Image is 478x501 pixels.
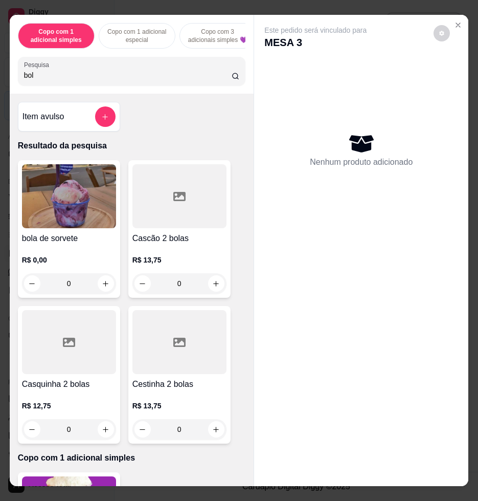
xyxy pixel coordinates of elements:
button: decrease-product-quantity [134,421,151,438]
button: decrease-product-quantity [434,25,450,41]
p: Copo com 1 adicional simples [27,28,86,44]
button: increase-product-quantity [208,421,224,438]
p: Este pedido será vinculado para [264,25,367,35]
button: increase-product-quantity [208,275,224,292]
button: decrease-product-quantity [24,421,40,438]
button: Close [450,17,466,33]
button: add-separate-item [95,106,116,127]
p: Nenhum produto adicionado [310,156,413,168]
h4: Cestinha 2 bolas [132,378,226,390]
p: MESA 3 [264,35,367,50]
p: Copo com 1 adicional especial [107,28,167,44]
h4: Item avulso [22,111,64,123]
p: R$ 12,75 [22,401,116,411]
h4: bola de sorvete [22,232,116,245]
p: R$ 13,75 [132,401,226,411]
p: Resultado da pesquisa [18,140,246,152]
p: Copo com 3 adicionais simples 💜 [188,28,247,44]
p: R$ 0,00 [22,255,116,265]
p: R$ 13,75 [132,255,226,265]
h4: Casquinha 2 bolas [22,378,116,390]
img: product-image [22,164,116,228]
p: Copo com 1 adicional simples [18,452,246,464]
input: Pesquisa [24,70,232,80]
button: decrease-product-quantity [134,275,151,292]
label: Pesquisa [24,60,53,69]
button: increase-product-quantity [98,421,114,438]
h4: Cascão 2 bolas [132,232,226,245]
